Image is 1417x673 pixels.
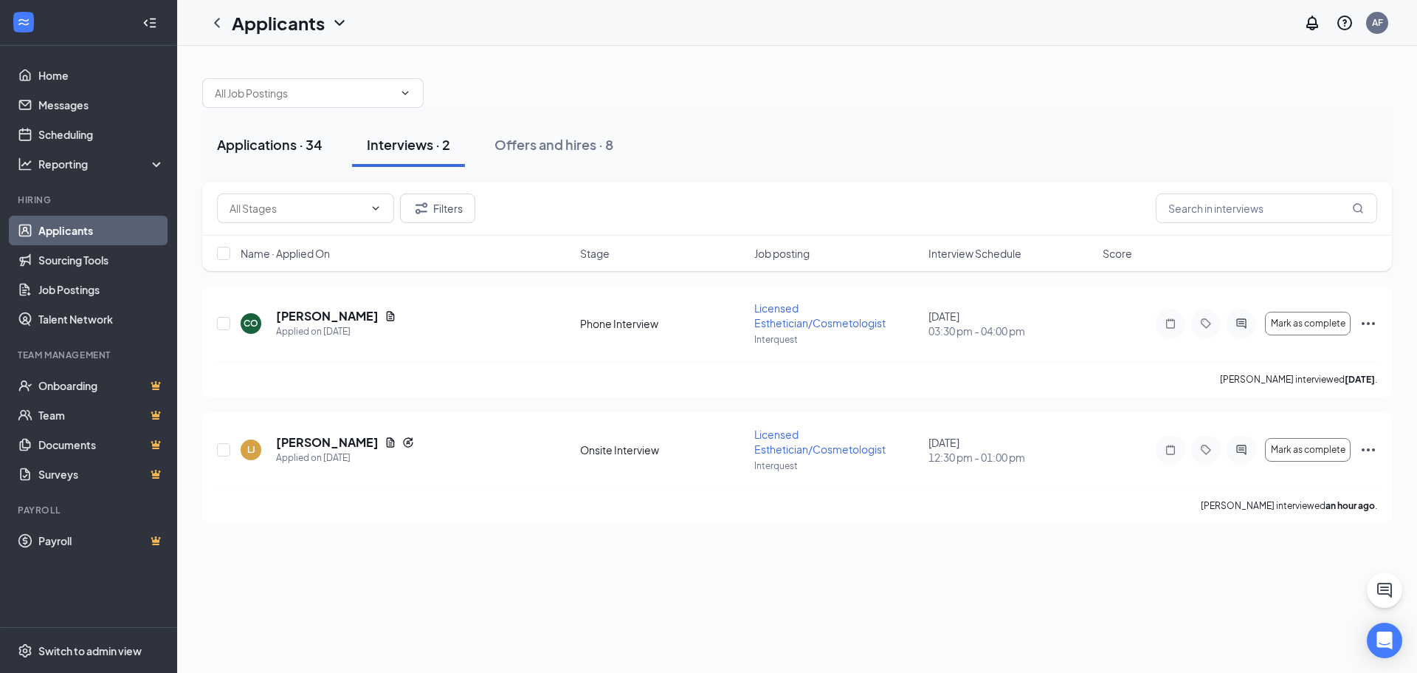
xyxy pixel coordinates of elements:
div: [DATE] [928,309,1094,338]
svg: Note [1162,318,1179,329]
p: [PERSON_NAME] interviewed . [1220,373,1377,386]
a: OnboardingCrown [38,371,165,400]
a: Scheduling [38,120,165,149]
div: Switch to admin view [38,643,142,658]
svg: Document [385,310,396,322]
svg: ChevronDown [331,14,348,32]
div: Reporting [38,157,165,171]
svg: Analysis [18,157,32,171]
h5: [PERSON_NAME] [276,308,379,324]
div: Applied on [DATE] [276,324,396,339]
button: Mark as complete [1265,438,1351,462]
input: Search in interviews [1156,194,1377,223]
span: 03:30 pm - 04:00 pm [928,324,1094,338]
svg: WorkstreamLogo [16,15,31,30]
span: Score [1103,246,1132,261]
p: Interquest [754,333,920,346]
button: Filter Filters [400,194,475,223]
button: Mark as complete [1265,312,1351,335]
a: Home [38,61,165,90]
svg: Ellipses [1359,315,1377,332]
svg: Note [1162,444,1179,456]
span: Mark as complete [1271,318,1345,329]
div: Interviews · 2 [367,135,450,154]
a: TeamCrown [38,400,165,430]
div: Applications · 34 [217,135,323,154]
h1: Applicants [232,10,325,35]
input: All Job Postings [215,85,393,101]
svg: ChevronLeft [208,14,226,32]
p: Interquest [754,460,920,472]
svg: ChevronDown [399,87,411,99]
svg: Document [385,437,396,448]
div: CO [244,317,258,329]
svg: Tag [1197,444,1215,456]
span: Licensed Esthetician/Cosmetologist [754,428,886,456]
span: Stage [580,246,610,261]
div: LJ [247,443,255,456]
a: Job Postings [38,275,165,304]
svg: MagnifyingGlass [1352,202,1364,214]
div: Team Management [18,349,162,361]
span: 12:30 pm - 01:00 pm [928,450,1094,465]
div: Payroll [18,504,162,516]
button: ChatActive [1367,573,1402,608]
svg: Ellipses [1359,441,1377,459]
span: Mark as complete [1271,445,1345,455]
a: Applicants [38,216,165,245]
input: All Stages [230,200,364,216]
a: Talent Network [38,304,165,334]
a: PayrollCrown [38,526,165,556]
div: [DATE] [928,435,1094,465]
svg: Reapply [402,437,414,448]
span: Interview Schedule [928,246,1021,261]
span: Name · Applied On [241,246,330,261]
svg: Settings [18,643,32,658]
a: Messages [38,90,165,120]
div: Offers and hires · 8 [494,135,613,154]
div: Open Intercom Messenger [1367,623,1402,658]
span: Job posting [754,246,810,261]
svg: QuestionInfo [1336,14,1354,32]
svg: ActiveChat [1232,444,1250,456]
p: [PERSON_NAME] interviewed . [1201,499,1377,512]
div: Applied on [DATE] [276,451,414,465]
h5: [PERSON_NAME] [276,434,379,451]
svg: ChatActive [1376,581,1393,599]
span: Licensed Esthetician/Cosmetologist [754,301,886,329]
svg: Filter [413,199,430,217]
svg: Notifications [1303,14,1321,32]
svg: ChevronDown [370,202,382,214]
b: an hour ago [1325,500,1375,511]
a: DocumentsCrown [38,430,165,460]
div: Hiring [18,194,162,206]
div: Onsite Interview [580,443,745,457]
svg: ActiveChat [1232,318,1250,329]
svg: Collapse [142,16,157,30]
svg: Tag [1197,318,1215,329]
a: Sourcing Tools [38,245,165,275]
div: Phone Interview [580,316,745,331]
b: [DATE] [1345,374,1375,385]
div: AF [1372,16,1383,29]
a: SurveysCrown [38,460,165,489]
